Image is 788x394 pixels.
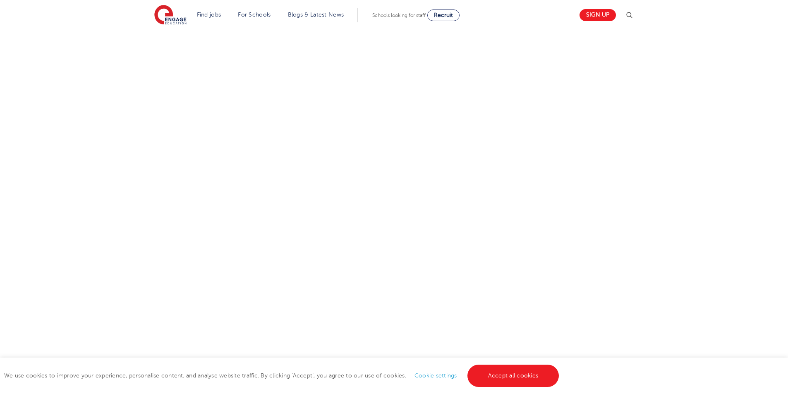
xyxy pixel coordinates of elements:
[4,373,561,379] span: We use cookies to improve your experience, personalise content, and analyse website traffic. By c...
[467,365,559,387] a: Accept all cookies
[238,12,271,18] a: For Schools
[288,12,344,18] a: Blogs & Latest News
[427,10,460,21] a: Recruit
[414,373,457,379] a: Cookie settings
[580,9,616,21] a: Sign up
[197,12,221,18] a: Find jobs
[372,12,426,18] span: Schools looking for staff
[154,5,187,26] img: Engage Education
[434,12,453,18] span: Recruit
